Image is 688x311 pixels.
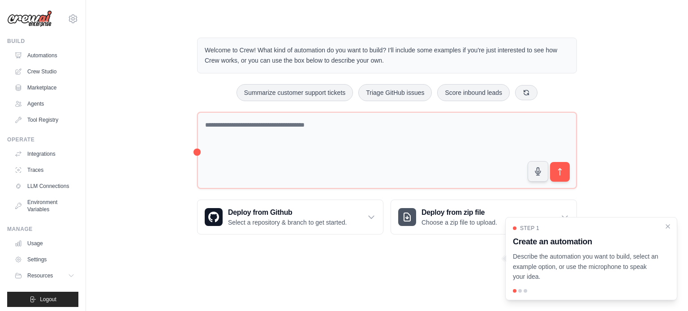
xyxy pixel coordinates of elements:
a: Agents [11,97,78,111]
h3: Create an automation [513,235,659,248]
a: Automations [11,48,78,63]
h3: Deploy from zip file [421,207,497,218]
p: Select a repository & branch to get started. [228,218,347,227]
a: Environment Variables [11,195,78,217]
button: Close walkthrough [664,223,671,230]
a: Settings [11,252,78,267]
h3: Deploy from Github [228,207,347,218]
a: LLM Connections [11,179,78,193]
a: Crew Studio [11,64,78,79]
p: Describe the automation you want to build, select an example option, or use the microphone to spe... [513,251,659,282]
div: Build [7,38,78,45]
p: Welcome to Crew! What kind of automation do you want to build? I'll include some examples if you'... [205,45,569,66]
div: Manage [7,226,78,233]
a: Integrations [11,147,78,161]
button: Resources [11,268,78,283]
p: Choose a zip file to upload. [421,218,497,227]
span: Resources [27,272,53,279]
button: Logout [7,292,78,307]
img: Logo [7,10,52,27]
a: Usage [11,236,78,251]
button: Summarize customer support tickets [236,84,353,101]
button: Triage GitHub issues [358,84,432,101]
a: Tool Registry [11,113,78,127]
button: Score inbound leads [437,84,510,101]
a: Marketplace [11,81,78,95]
span: Logout [40,296,56,303]
div: Operate [7,136,78,143]
a: Traces [11,163,78,177]
span: Step 1 [520,225,539,232]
